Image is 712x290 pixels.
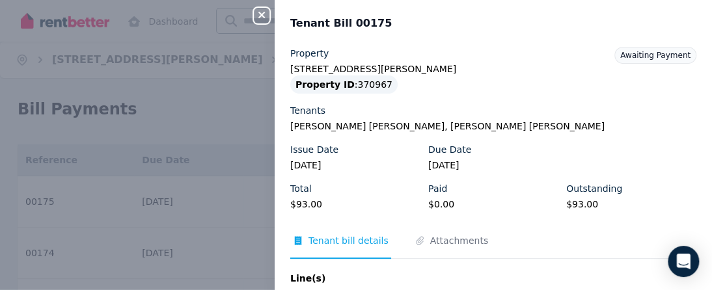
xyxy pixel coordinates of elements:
legend: $93.00 [566,198,696,211]
legend: [DATE] [428,159,558,172]
label: Outstanding [566,182,622,195]
span: Property ID [295,78,355,91]
label: Due Date [428,143,471,156]
span: Awaiting Payment [620,51,691,60]
span: Line(s) [290,272,630,285]
label: Property [290,47,329,60]
label: Total [290,182,312,195]
legend: $0.00 [428,198,558,211]
legend: $93.00 [290,198,420,211]
span: Attachments [430,234,488,247]
legend: [DATE] [290,159,420,172]
label: Paid [428,182,447,195]
div: : 370967 [290,75,398,94]
span: Tenant bill details [308,234,389,247]
label: Tenants [290,104,325,117]
legend: [PERSON_NAME] [PERSON_NAME], [PERSON_NAME] [PERSON_NAME] [290,120,696,133]
legend: [STREET_ADDRESS][PERSON_NAME] [290,62,696,75]
nav: Tabs [290,234,696,259]
label: Issue Date [290,143,338,156]
span: Tenant Bill 00175 [290,16,392,31]
div: Open Intercom Messenger [668,246,699,277]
